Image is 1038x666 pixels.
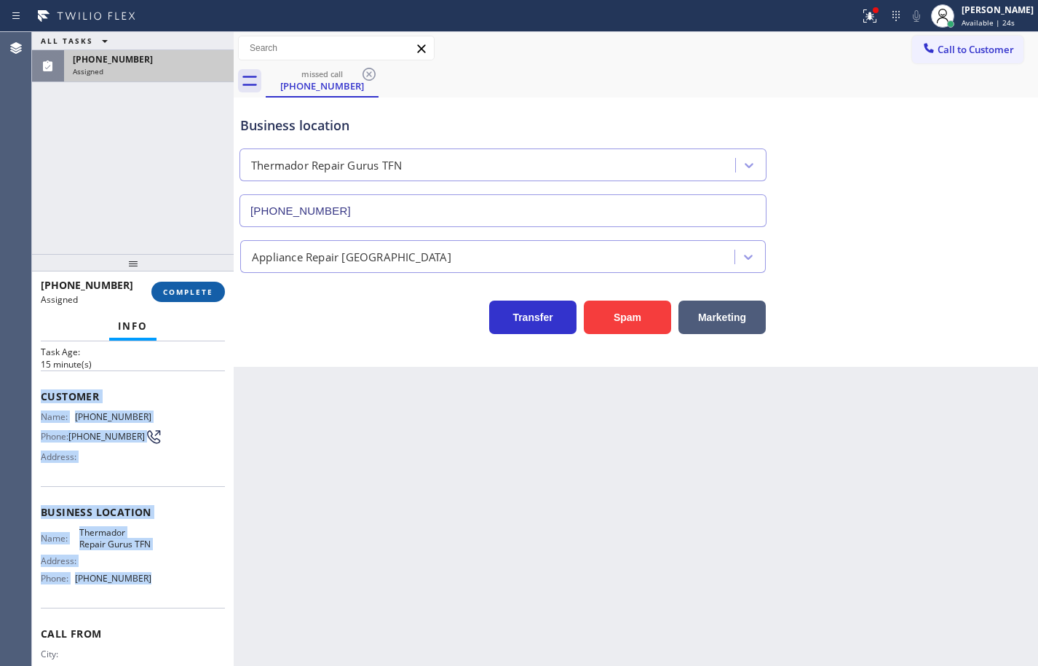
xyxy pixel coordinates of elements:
span: Phone: [41,431,68,442]
button: Spam [584,301,671,334]
span: Available | 24s [962,17,1015,28]
div: Business location [240,116,766,135]
span: [PHONE_NUMBER] [68,431,145,442]
span: Assigned [73,66,103,76]
span: Assigned [41,293,78,306]
span: Info [118,320,148,333]
button: COMPLETE [151,282,225,302]
span: Customer [41,389,225,403]
button: ALL TASKS [32,32,122,49]
span: [PHONE_NUMBER] [75,411,151,422]
span: Address: [41,555,79,566]
span: Address: [41,451,79,462]
div: [PHONE_NUMBER] [267,79,377,92]
div: (203) 246-0419 [267,65,377,96]
button: Transfer [489,301,577,334]
p: 15 minute(s) [41,358,225,370]
span: Call to Customer [938,43,1014,56]
span: Call From [41,627,225,641]
div: missed call [267,68,377,79]
div: [PERSON_NAME] [962,4,1034,16]
span: City: [41,649,79,659]
span: Thermador Repair Gurus TFN [79,527,151,550]
button: Call to Customer [912,36,1023,63]
span: ALL TASKS [41,36,93,46]
input: Search [239,36,434,60]
span: Name: [41,533,79,544]
input: Phone Number [239,194,766,227]
span: [PHONE_NUMBER] [73,53,153,66]
button: Mute [906,6,927,26]
button: Marketing [678,301,766,334]
button: Info [109,312,157,341]
span: Name: [41,411,75,422]
span: COMPLETE [163,287,213,297]
div: Thermador Repair Gurus TFN [251,157,402,174]
span: [PHONE_NUMBER] [75,573,151,584]
div: Appliance Repair [GEOGRAPHIC_DATA] [252,248,451,265]
span: Phone: [41,573,75,584]
h2: Task Age: [41,346,225,358]
span: [PHONE_NUMBER] [41,278,133,292]
span: Business location [41,505,225,519]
